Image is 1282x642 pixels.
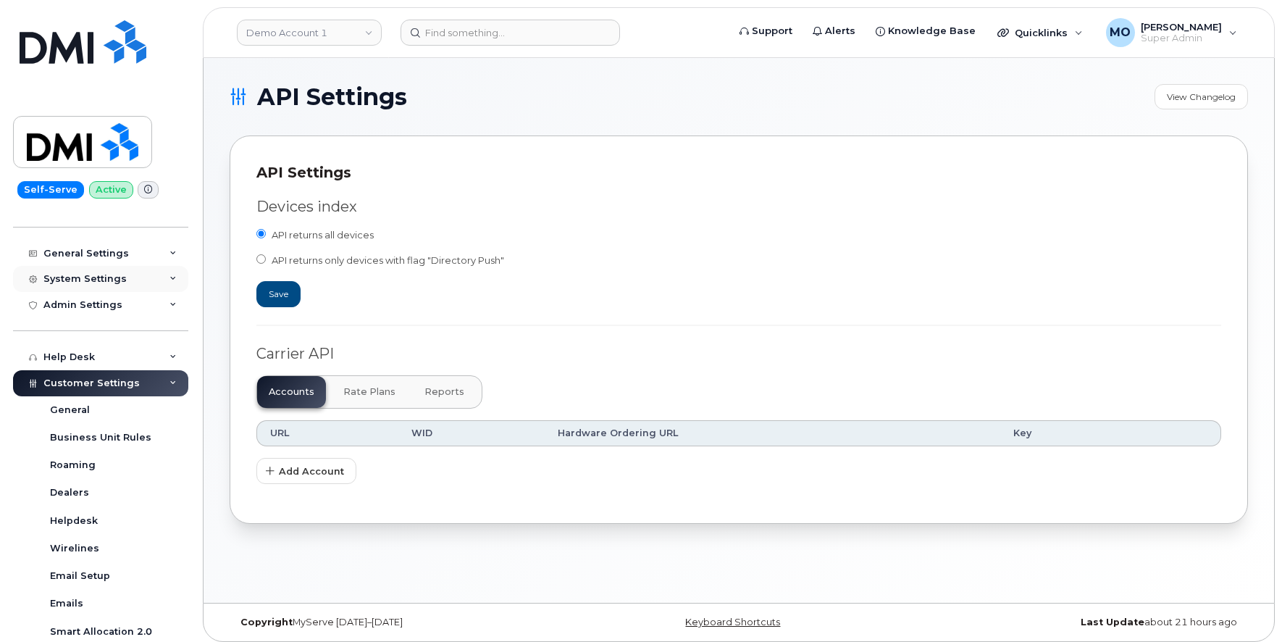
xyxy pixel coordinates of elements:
[256,458,356,484] button: Add Account
[257,86,407,108] span: API Settings
[256,229,266,238] input: API returns all devices
[908,617,1248,628] div: about 21 hours ago
[545,420,1000,446] th: Hardware Ordering URL
[230,617,569,628] div: MyServe [DATE]–[DATE]
[685,617,780,628] a: Keyboard Shortcuts
[256,254,266,264] input: API returns only devices with flag "Directory Push"
[343,386,395,398] span: Rate Plans
[256,343,1221,364] div: Carrier API
[256,162,1221,183] div: API Settings
[424,386,464,398] span: Reports
[256,196,1221,217] div: Devices index
[1155,84,1248,109] a: View Changelog
[1081,617,1144,628] strong: Last Update
[256,281,301,307] button: Save
[240,617,293,628] strong: Copyright
[279,464,344,478] span: Add Account
[272,229,374,241] span: API returns all devices
[1000,420,1138,446] th: Key
[256,420,398,446] th: URL
[272,254,504,266] span: API returns only devices with flag "Directory Push"
[398,420,545,446] th: WID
